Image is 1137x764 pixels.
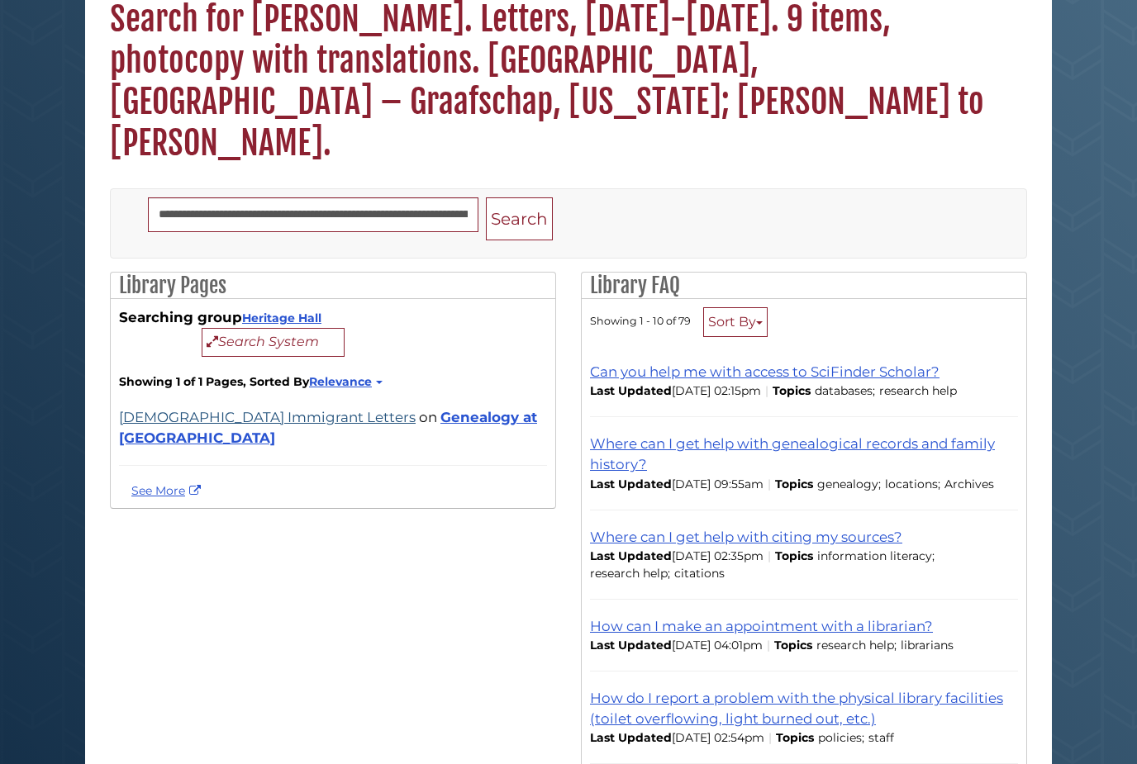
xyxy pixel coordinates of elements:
span: | [764,731,776,746]
a: How do I report a problem with the physical library facilities (toilet overflowing, light burned ... [590,690,1003,728]
ul: Topics [816,638,958,653]
span: | [761,384,773,399]
span: Topics [773,384,811,399]
li: information literacy; [817,548,939,566]
a: Can you help me with access to SciFinder Scholar? [590,364,940,381]
li: databases; [815,383,879,401]
span: on [419,410,437,426]
a: How can I make an appointment with a librarian? [590,619,933,635]
a: [DEMOGRAPHIC_DATA] Immigrant Letters [119,410,416,426]
span: [DATE] 02:15pm [590,384,761,399]
span: | [764,477,775,492]
li: research help [879,383,961,401]
span: Topics [775,549,813,564]
span: | [764,549,775,564]
li: locations; [885,477,944,494]
a: Where can I get help with citing my sources? [590,529,902,546]
span: Topics [776,731,814,746]
ul: Topics [815,384,961,399]
ul: Topics [817,477,998,492]
span: Last Updated [590,384,672,399]
li: citations [674,566,729,583]
button: Sort By [703,308,768,338]
h2: Library FAQ [582,273,1026,300]
span: Topics [775,477,813,492]
a: See more Beckmann, Harmina. Letters, 1902-1949. 9 items, photocopy with translations. Itterbeek, ... [131,484,205,499]
div: Searching group [119,308,547,358]
a: Heritage Hall [242,311,321,326]
a: Where can I get help with genealogical records and family history? [590,436,995,473]
h2: Library Pages [111,273,555,300]
ul: Topics [818,731,898,746]
span: Last Updated [590,731,672,746]
ul: Topics [590,549,939,581]
strong: Showing 1 of 1 Pages, Sorted By [119,374,547,391]
li: research help; [816,638,901,655]
li: staff [868,730,898,747]
span: | [763,638,774,653]
li: Archives [944,477,998,494]
button: Search System [202,329,345,358]
li: librarians [901,638,958,655]
span: Topics [774,638,812,653]
li: policies; [818,730,868,747]
li: genealogy; [817,477,885,494]
span: Last Updated [590,477,672,492]
span: [DATE] 09:55am [590,477,764,492]
span: Last Updated [590,638,672,653]
a: Relevance [309,375,380,390]
span: Last Updated [590,549,672,564]
button: Search [486,198,553,242]
span: Showing 1 - 10 of 79 [590,316,691,328]
span: [DATE] 02:35pm [590,549,764,564]
span: [DATE] 04:01pm [590,638,763,653]
span: [DATE] 02:54pm [590,731,764,746]
li: research help; [590,566,674,583]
